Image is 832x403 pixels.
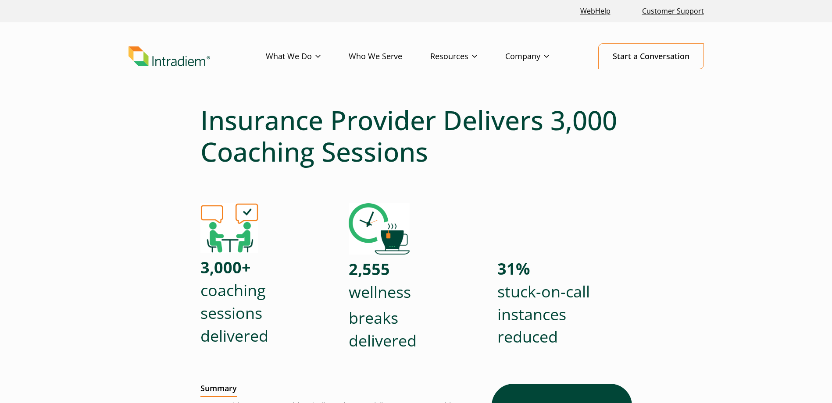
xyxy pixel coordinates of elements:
h2: Summary [200,384,237,397]
a: Start a Conversation [598,43,704,69]
strong: 2,555 [349,258,390,280]
p: stuck-on-call instances reduced [497,258,632,348]
h1: Insurance Provider Delivers 3,000 Coaching Sessions [200,104,632,167]
a: Customer Support [639,2,707,21]
a: Link opens in a new window [577,2,614,21]
a: What We Do [266,44,349,69]
strong: 31% [497,258,530,279]
strong: 3,000+ [200,257,251,278]
a: Link to homepage of Intradiem [129,46,266,67]
p: coaching sessions delivered [200,256,268,347]
a: Resources [430,44,505,69]
a: Who We Serve [349,44,430,69]
p: breaks delivered [349,307,417,352]
a: Company [505,44,577,69]
p: wellness [349,258,411,304]
img: Intradiem [129,46,210,67]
